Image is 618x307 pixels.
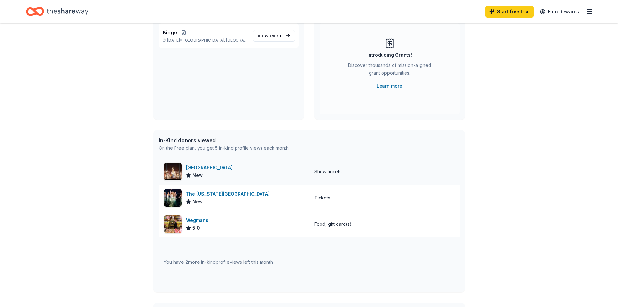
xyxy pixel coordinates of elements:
div: In-Kind donors viewed [159,136,290,144]
div: Discover thousands of mission-aligned grant opportunities. [345,61,434,80]
a: Learn more [377,82,402,90]
img: Image for Hippodrome Theatre [164,163,182,180]
span: New [192,172,203,179]
div: On the Free plan, you get 5 in-kind profile views each month. [159,144,290,152]
span: View [257,32,283,40]
div: Introducing Grants! [367,51,412,59]
span: [GEOGRAPHIC_DATA], [GEOGRAPHIC_DATA] [184,38,248,43]
a: View event [253,30,295,42]
img: Image for Wegmans [164,215,182,233]
a: Earn Rewards [536,6,583,18]
div: Show tickets [314,168,342,175]
span: Bingo [163,29,177,36]
div: [GEOGRAPHIC_DATA] [186,164,235,172]
div: You have in-kind profile views left this month. [164,258,274,266]
span: 2 more [185,259,200,265]
p: [DATE] • [163,38,248,43]
span: event [270,33,283,38]
a: Start free trial [485,6,534,18]
a: Home [26,4,88,19]
div: The [US_STATE][GEOGRAPHIC_DATA] [186,190,272,198]
div: Tickets [314,194,330,202]
div: Food, gift card(s) [314,220,352,228]
img: Image for The Maryland Theatre [164,189,182,207]
span: New [192,198,203,206]
div: Wegmans [186,216,211,224]
span: 5.0 [192,224,200,232]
